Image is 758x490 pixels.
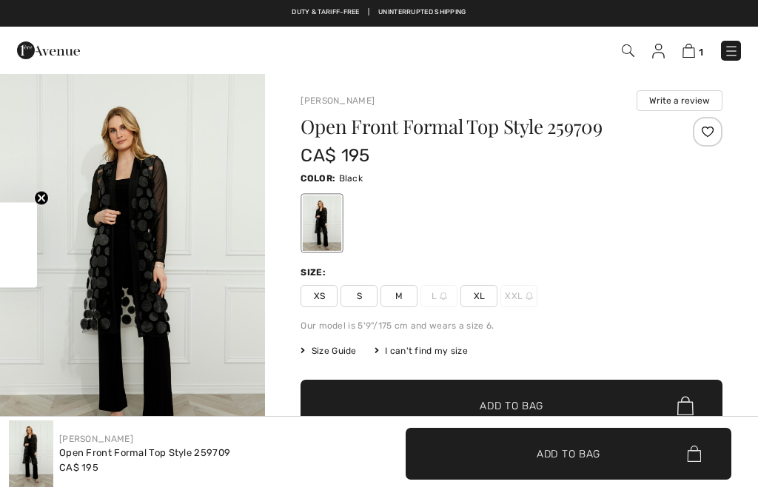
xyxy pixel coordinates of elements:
[682,44,695,58] img: Shopping Bag
[59,434,133,444] a: [PERSON_NAME]
[537,446,600,461] span: Add to Bag
[59,446,230,460] div: Open Front Formal Top Style 259709
[339,173,363,184] span: Black
[622,44,634,57] img: Search
[301,173,335,184] span: Color:
[375,344,468,358] div: I can't find my size
[460,285,497,307] span: XL
[440,292,447,300] img: ring-m.svg
[34,191,49,206] button: Close teaser
[301,285,338,307] span: XS
[406,428,731,480] button: Add to Bag
[59,462,98,473] span: CA$ 195
[420,285,457,307] span: L
[301,117,652,136] h1: Open Front Formal Top Style 259709
[303,195,341,251] div: Black
[301,266,329,279] div: Size:
[699,47,703,58] span: 1
[682,41,703,59] a: 1
[17,42,80,56] a: 1ère Avenue
[724,44,739,58] img: Menu
[301,145,369,166] span: CA$ 195
[526,292,533,300] img: ring-m.svg
[301,344,356,358] span: Size Guide
[677,396,694,415] img: Bag.svg
[17,36,80,65] img: 1ère Avenue
[301,319,722,332] div: Our model is 5'9"/175 cm and wears a size 6.
[480,398,543,414] span: Add to Bag
[652,44,665,58] img: My Info
[301,380,722,432] button: Add to Bag
[637,90,722,111] button: Write a review
[380,285,417,307] span: M
[500,285,537,307] span: XXL
[341,285,378,307] span: S
[662,446,743,483] iframe: Opens a widget where you can chat to one of our agents
[301,95,375,106] a: [PERSON_NAME]
[9,420,53,487] img: Open Front Formal Top Style 259709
